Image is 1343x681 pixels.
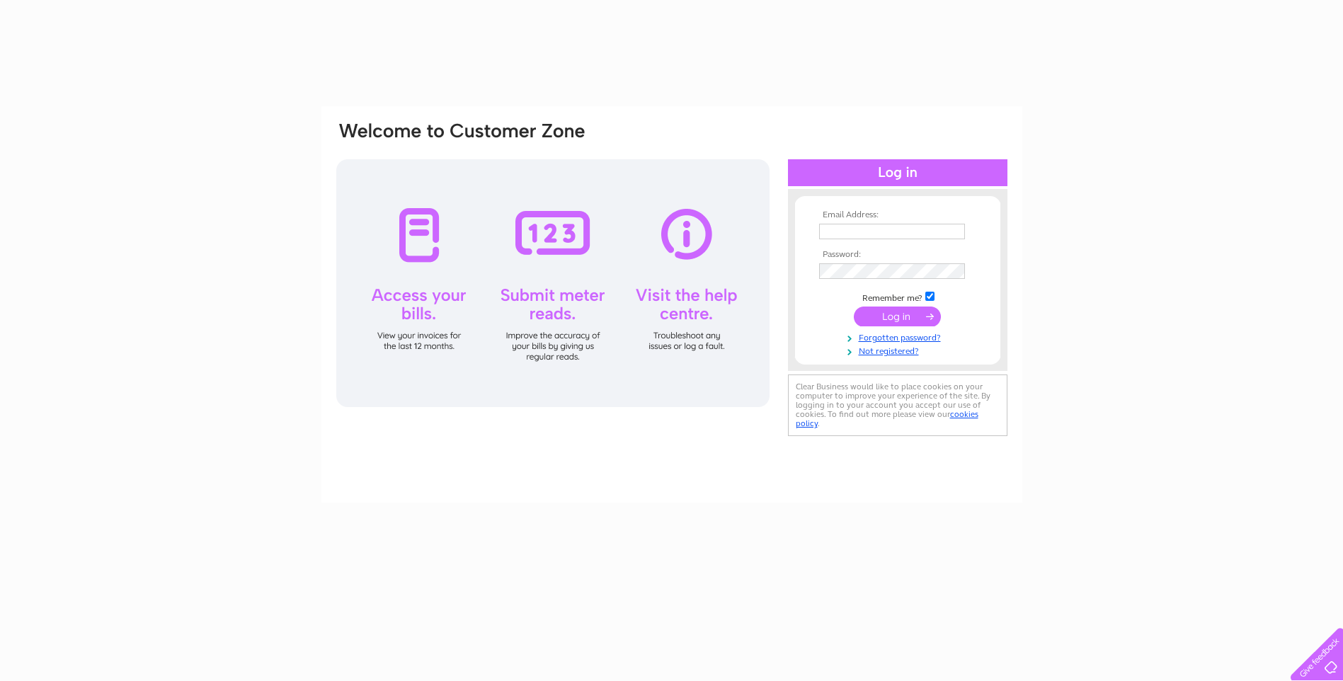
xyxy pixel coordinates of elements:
[816,210,980,220] th: Email Address:
[819,343,980,357] a: Not registered?
[788,374,1007,436] div: Clear Business would like to place cookies on your computer to improve your experience of the sit...
[854,307,941,326] input: Submit
[796,409,978,428] a: cookies policy
[816,250,980,260] th: Password:
[816,290,980,304] td: Remember me?
[819,330,980,343] a: Forgotten password?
